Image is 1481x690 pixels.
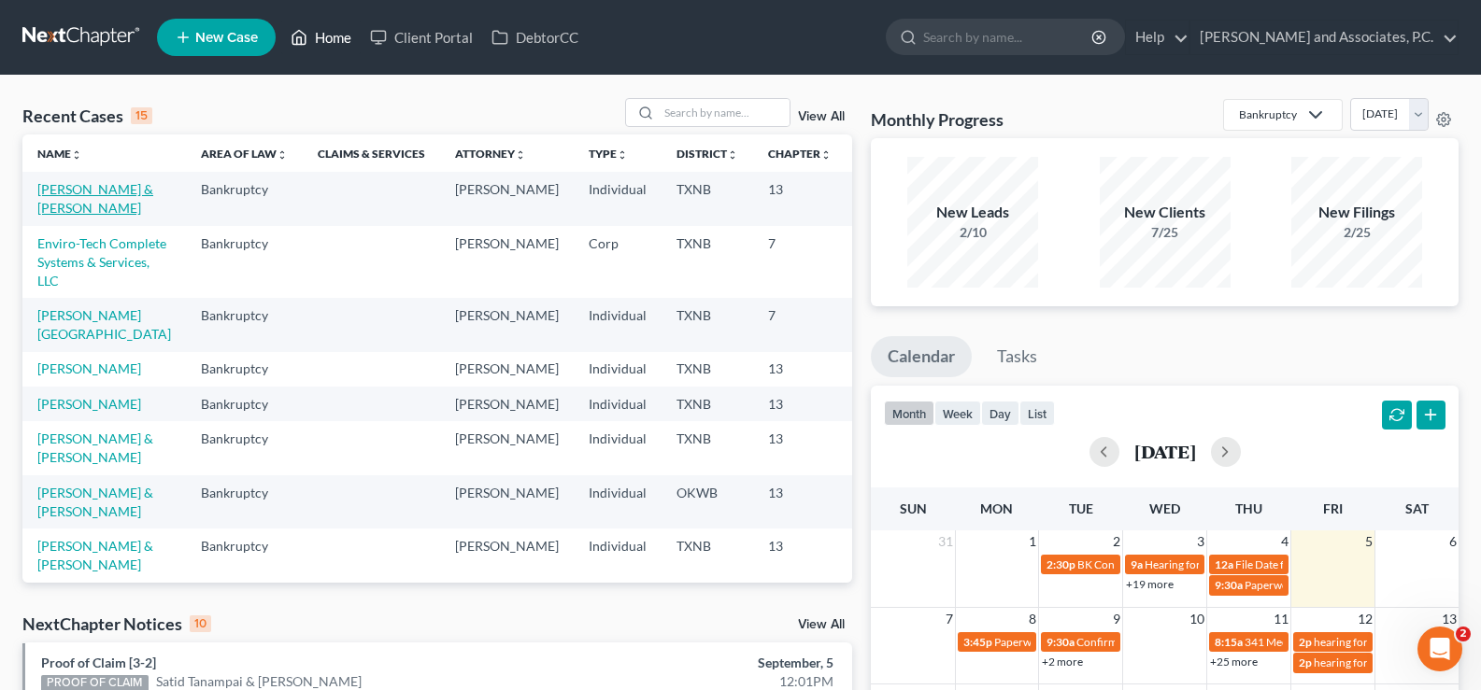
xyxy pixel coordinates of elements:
i: unfold_more [71,149,82,161]
button: week [934,401,981,426]
a: Nameunfold_more [37,147,82,161]
td: [PHONE_NUMBER] [847,352,992,387]
div: New Leads [907,202,1038,223]
span: 3 [1195,530,1206,553]
a: [PERSON_NAME] & [PERSON_NAME] [37,538,153,572]
a: +2 more [1042,655,1083,669]
td: TXNB [662,298,753,351]
td: 13 [753,583,847,636]
td: Individual [574,583,662,636]
td: Bankruptcy [186,421,303,474]
td: 13 [753,528,847,582]
i: unfold_more [277,149,288,161]
td: Individual [574,172,662,225]
span: New Case [195,31,258,45]
span: Wed [1149,500,1180,516]
div: September, 5 [582,654,833,672]
a: View All [798,110,845,123]
button: month [884,401,934,426]
span: 9 [1111,608,1122,630]
td: [PERSON_NAME] [440,352,574,387]
span: 3:45p [963,635,992,649]
td: Corp [574,226,662,298]
a: +19 more [1126,577,1174,591]
td: 13 [753,352,847,387]
td: 13 [753,475,847,528]
td: Bankruptcy [186,583,303,636]
td: Individual [574,528,662,582]
td: 7 [753,298,847,351]
i: unfold_more [617,149,628,161]
span: 12a [1215,557,1233,571]
td: OKWB [662,475,753,528]
td: Bankruptcy [186,528,303,582]
td: [PHONE_NUMBER] [847,226,992,298]
td: [PERSON_NAME] [440,475,574,528]
td: 13 [753,387,847,421]
th: Claims & Services [303,134,440,172]
div: 10 [190,615,211,632]
h3: Monthly Progress [871,108,1004,131]
input: Search by name... [659,99,790,126]
span: 7 [944,608,955,630]
td: TXNB [662,352,753,387]
span: 2:30p [1047,557,1075,571]
td: Bankruptcy [186,226,303,298]
button: day [981,401,1019,426]
td: [PHONE_NUMBER] [847,387,992,421]
a: Home [281,21,361,54]
a: Chapterunfold_more [768,147,832,161]
span: 4 [1279,530,1290,553]
td: Bankruptcy [186,298,303,351]
td: [PERSON_NAME] [440,387,574,421]
td: Individual [574,352,662,387]
div: 2/10 [907,223,1038,242]
td: [PERSON_NAME] [440,226,574,298]
td: 7 [753,226,847,298]
span: Mon [980,500,1013,516]
a: Client Portal [361,21,482,54]
span: Hearing for [PERSON_NAME] [1145,557,1290,571]
span: Tue [1069,500,1093,516]
td: 13 [753,172,847,225]
td: TXNB [662,226,753,298]
a: [PERSON_NAME] & [PERSON_NAME] [37,430,153,465]
span: BK Consult for [PERSON_NAME] & [PERSON_NAME] [1077,557,1338,571]
button: list [1019,401,1055,426]
td: [PHONE_NUMBER] [847,298,992,351]
iframe: Intercom live chat [1417,627,1462,671]
td: TXNB [662,528,753,582]
span: Paperwork appt for [PERSON_NAME] & [PERSON_NAME] [994,635,1278,649]
i: unfold_more [515,149,526,161]
a: +25 more [1210,655,1258,669]
td: Bankruptcy [186,387,303,421]
span: Thu [1235,500,1262,516]
td: [PHONE_NUMBER] [847,528,992,582]
td: [PERSON_NAME] [440,583,574,636]
td: Individual [574,421,662,474]
a: [PERSON_NAME] & [PERSON_NAME] [37,485,153,519]
a: [PERSON_NAME] & [PERSON_NAME] [37,181,153,216]
td: Bankruptcy [186,352,303,387]
span: 8 [1027,608,1038,630]
span: 6 [1447,530,1459,553]
td: [PERSON_NAME] [440,298,574,351]
td: 13 [753,421,847,474]
a: Enviro-Tech Complete Systems & Services, LLC [37,235,166,289]
div: 7/25 [1100,223,1231,242]
div: 15 [131,107,152,124]
a: [PERSON_NAME] [37,396,141,412]
div: Bankruptcy [1239,106,1297,122]
div: NextChapter Notices [22,613,211,635]
span: 2p [1299,635,1312,649]
span: 8:15a [1215,635,1243,649]
span: 9a [1131,557,1143,571]
h2: [DATE] [1134,442,1196,461]
span: 2p [1299,655,1312,669]
td: [PERSON_NAME] [440,421,574,474]
span: Sun [900,500,927,516]
td: [PERSON_NAME] [440,528,574,582]
span: Sat [1405,500,1429,516]
div: 2/25 [1291,223,1422,242]
span: Fri [1323,500,1343,516]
